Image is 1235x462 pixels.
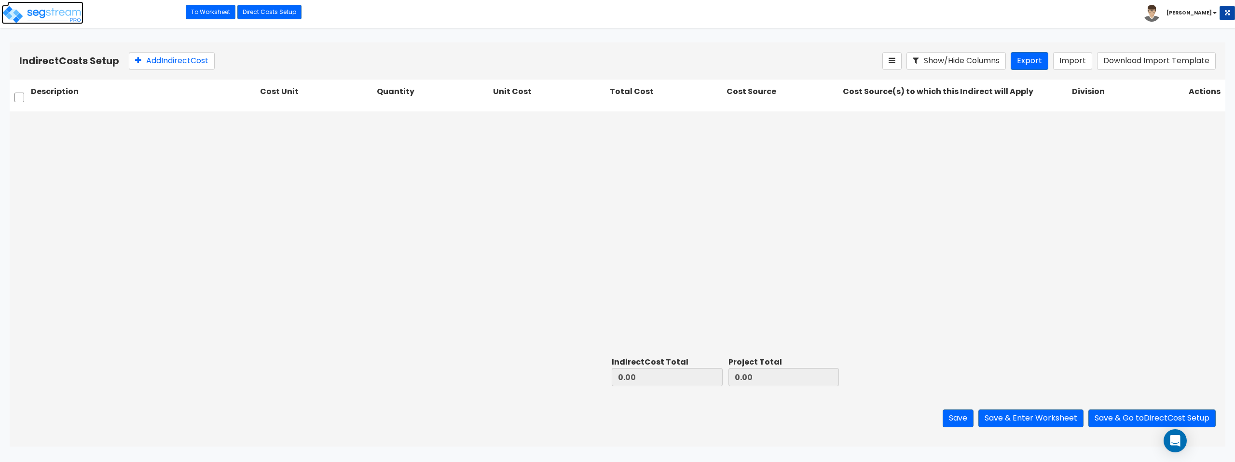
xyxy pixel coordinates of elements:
div: Description [29,84,258,109]
div: Cost Source(s) to which this Indirect will Apply [841,84,1070,109]
button: Import [1053,52,1092,70]
div: Cost Source [725,84,841,109]
div: Indirect Cost Total [612,357,723,368]
button: Save & Enter Worksheet [978,409,1084,427]
button: Save [943,409,974,427]
div: Division [1070,84,1187,109]
b: Indirect Costs Setup [19,54,119,68]
div: Actions [1187,84,1225,109]
div: Total Cost [608,84,725,109]
button: Export [1011,52,1048,70]
div: Unit Cost [491,84,608,109]
button: AddIndirectCost [129,52,215,70]
a: To Worksheet [186,5,235,19]
button: Download Import Template [1097,52,1216,70]
img: logo_pro_r.png [1,5,83,24]
button: Reorder Items [882,52,902,70]
div: Cost Unit [258,84,375,109]
div: Project Total [728,357,839,368]
img: avatar.png [1143,5,1160,22]
button: Save & Go toDirectCost Setup [1088,409,1216,427]
div: Quantity [375,84,492,109]
a: Direct Costs Setup [237,5,302,19]
b: [PERSON_NAME] [1166,9,1212,16]
button: Show/Hide Columns [906,52,1006,70]
div: Open Intercom Messenger [1164,429,1187,452]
